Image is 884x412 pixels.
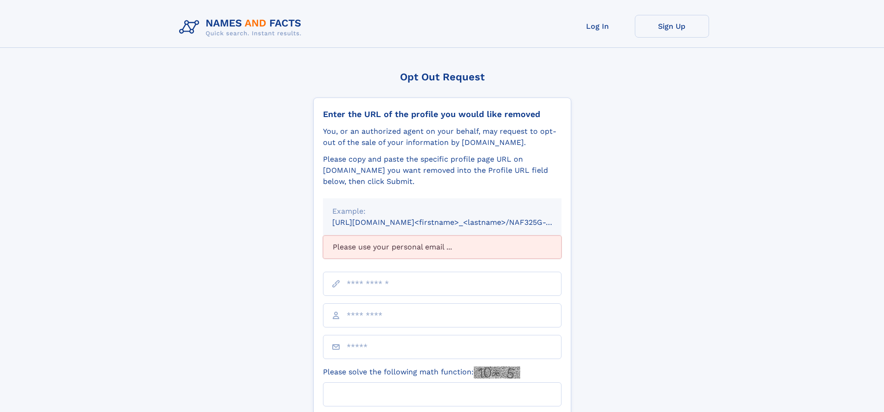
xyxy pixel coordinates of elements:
a: Log In [561,15,635,38]
a: Sign Up [635,15,709,38]
small: [URL][DOMAIN_NAME]<firstname>_<lastname>/NAF325G-xxxxxxxx [332,218,579,227]
img: Logo Names and Facts [175,15,309,40]
div: Please use your personal email ... [323,235,561,259]
div: Please copy and paste the specific profile page URL on [DOMAIN_NAME] you want removed into the Pr... [323,154,561,187]
div: Enter the URL of the profile you would like removed [323,109,561,119]
label: Please solve the following math function: [323,366,520,379]
div: Opt Out Request [313,71,571,83]
div: You, or an authorized agent on your behalf, may request to opt-out of the sale of your informatio... [323,126,561,148]
div: Example: [332,206,552,217]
